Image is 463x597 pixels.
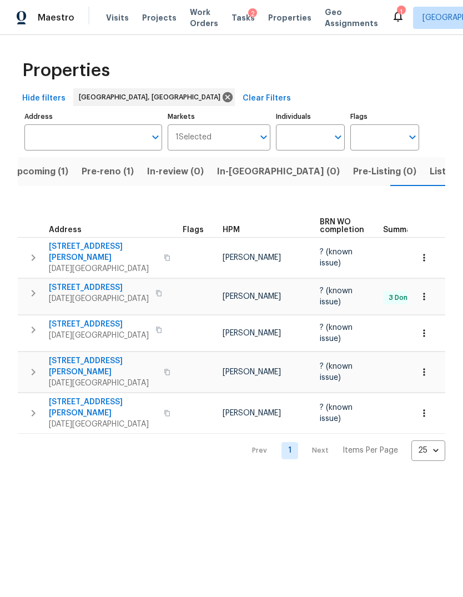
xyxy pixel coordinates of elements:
span: BRN WO completion [320,218,364,234]
span: [STREET_ADDRESS][PERSON_NAME] [49,241,157,263]
span: Visits [106,12,129,23]
span: [STREET_ADDRESS][PERSON_NAME] [49,397,157,419]
span: Projects [142,12,177,23]
span: Work Orders [190,7,218,29]
span: 3 Done [384,293,416,303]
span: Address [49,226,82,234]
span: [STREET_ADDRESS][PERSON_NAME] [49,355,157,378]
span: In-[GEOGRAPHIC_DATA] (0) [217,164,340,179]
span: Upcoming (1) [11,164,68,179]
span: [GEOGRAPHIC_DATA], [GEOGRAPHIC_DATA] [79,92,225,103]
span: [PERSON_NAME] [223,329,281,337]
button: Hide filters [18,88,70,109]
span: Maestro [38,12,74,23]
button: Open [256,129,271,145]
button: Clear Filters [238,88,295,109]
span: ? (known issue) [320,404,353,423]
span: [STREET_ADDRESS] [49,282,149,293]
span: Properties [268,12,311,23]
div: 1 [397,7,405,18]
span: [DATE][GEOGRAPHIC_DATA] [49,378,157,389]
span: Summary [383,226,419,234]
button: Open [405,129,420,145]
span: [DATE][GEOGRAPHIC_DATA] [49,293,149,304]
p: Items Per Page [343,445,398,456]
span: [PERSON_NAME] [223,254,281,262]
span: Pre-reno (1) [82,164,134,179]
span: [STREET_ADDRESS] [49,319,149,330]
button: Open [148,129,163,145]
span: [PERSON_NAME] [223,409,281,417]
span: In-review (0) [147,164,204,179]
span: [PERSON_NAME] [223,368,281,376]
label: Flags [350,113,419,120]
span: ? (known issue) [320,324,353,343]
span: [DATE][GEOGRAPHIC_DATA] [49,263,157,274]
span: Geo Assignments [325,7,378,29]
span: Clear Filters [243,92,291,106]
span: Hide filters [22,92,66,106]
label: Markets [168,113,271,120]
span: ? (known issue) [320,287,353,306]
span: Pre-Listing (0) [353,164,416,179]
span: Flags [183,226,204,234]
span: ? (known issue) [320,248,353,267]
span: [DATE][GEOGRAPHIC_DATA] [49,419,157,430]
nav: Pagination Navigation [241,440,445,461]
div: [GEOGRAPHIC_DATA], [GEOGRAPHIC_DATA] [73,88,235,106]
span: Properties [22,65,110,76]
span: ? (known issue) [320,363,353,382]
span: [DATE][GEOGRAPHIC_DATA] [49,330,149,341]
span: Tasks [231,14,255,22]
label: Individuals [276,113,345,120]
span: HPM [223,226,240,234]
label: Address [24,113,162,120]
a: Goto page 1 [281,442,298,459]
span: [PERSON_NAME] [223,293,281,300]
span: 1 Selected [175,133,212,142]
div: 2 [248,8,257,19]
button: Open [330,129,346,145]
div: 25 [411,436,445,465]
